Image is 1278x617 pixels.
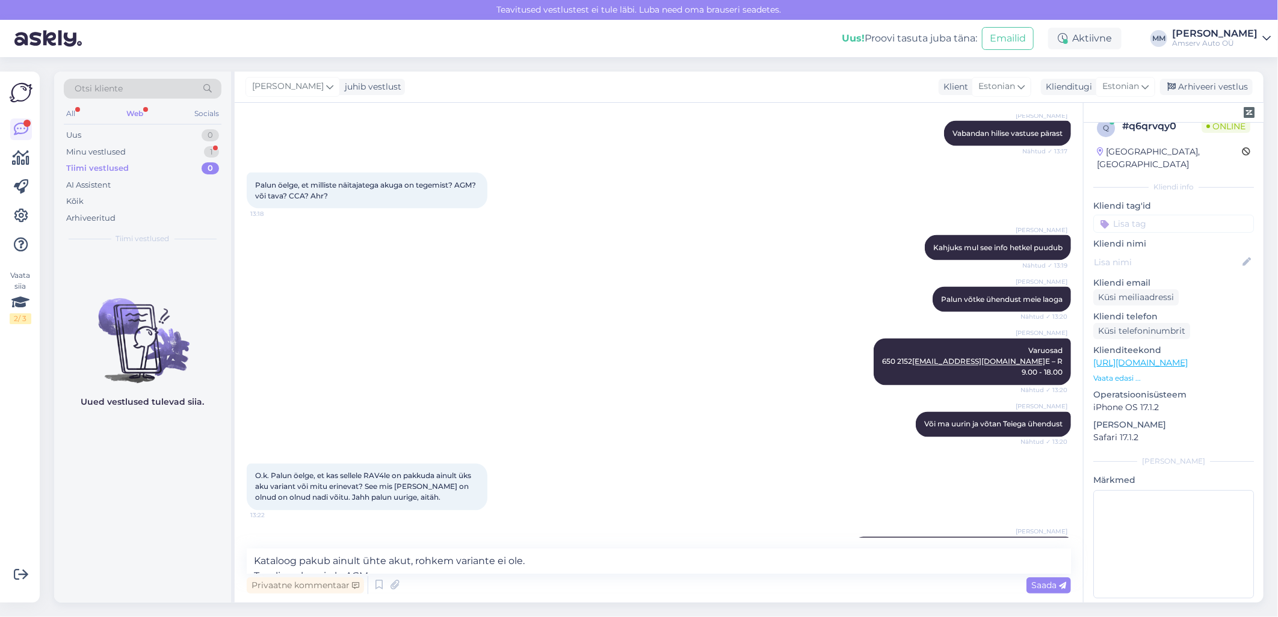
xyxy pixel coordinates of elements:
div: 2 / 3 [10,313,31,324]
p: Kliendi nimi [1093,238,1254,250]
div: Arhiveeri vestlus [1160,79,1253,95]
p: Kliendi tag'id [1093,200,1254,212]
img: zendesk [1244,107,1255,118]
div: [PERSON_NAME] [1172,29,1258,38]
span: Palun öelge, et milliste näitajatega akuga on tegemist? AGM? või tava? CCA? Ahr? [255,180,478,200]
img: Askly Logo [10,81,32,104]
div: juhib vestlust [340,81,401,93]
div: Privaatne kommentaar [247,577,364,594]
img: No chats [54,277,231,385]
div: 0 [202,129,219,141]
span: Estonian [978,80,1015,93]
div: MM [1150,30,1167,47]
span: Vabandan hilise vastuse pärast [952,129,1063,138]
div: Küsi meiliaadressi [1093,289,1179,305]
span: [PERSON_NAME] [1016,226,1067,235]
span: Nähtud ✓ 13:20 [1020,313,1067,322]
span: [PERSON_NAME] [1016,277,1067,286]
span: Estonian [1102,80,1139,93]
span: Palun võtke ühendust meie laoga [941,295,1063,304]
p: Klienditeekond [1093,344,1254,357]
p: Operatsioonisüsteem [1093,388,1254,401]
div: Minu vestlused [66,146,126,158]
div: AI Assistent [66,179,111,191]
div: 0 [202,162,219,174]
div: Socials [192,106,221,121]
input: Lisa nimi [1094,256,1240,269]
p: Kliendi telefon [1093,310,1254,323]
div: Kõik [66,195,84,207]
div: [PERSON_NAME] [1093,456,1254,467]
p: Uued vestlused tulevad siia. [81,396,205,408]
a: [URL][DOMAIN_NAME] [1093,357,1188,368]
span: Kahjuks mul see info hetkel puudub [933,243,1063,252]
span: Nähtud ✓ 13:20 [1020,386,1067,395]
span: Nähtud ✓ 13:20 [1020,438,1067,447]
div: Uus [66,129,81,141]
span: 13:18 [250,209,295,218]
span: O.k. Palun öelge, et kas sellele RAV4le on pakkuda ainult üks aku variant või mitu erinevat? See ... [255,471,473,502]
div: Aktiivne [1048,28,1122,49]
span: Nähtud ✓ 13:17 [1022,147,1067,156]
div: Web [124,106,146,121]
div: [GEOGRAPHIC_DATA], [GEOGRAPHIC_DATA] [1097,146,1242,171]
div: All [64,106,78,121]
div: Küsi telefoninumbrit [1093,323,1190,339]
span: Saada [1031,580,1066,591]
div: # q6qrvqy0 [1122,119,1202,134]
b: Uus! [842,32,865,44]
div: 1 [204,146,219,158]
p: [PERSON_NAME] [1093,419,1254,431]
span: Online [1202,120,1250,133]
div: Kliendi info [1093,182,1254,192]
span: [PERSON_NAME] [1016,527,1067,536]
span: Tiimi vestlused [116,233,170,244]
div: Klienditugi [1041,81,1092,93]
p: Kliendi email [1093,277,1254,289]
span: q [1103,123,1109,132]
div: Klient [939,81,968,93]
span: Või ma uurin ja võtan Teiega ühendust [924,420,1063,429]
div: Proovi tasuta juba täna: [842,31,977,46]
span: Varuosad 650 2152 E – R 9.00 - 18.00 [882,346,1063,377]
span: [PERSON_NAME] [1016,402,1067,411]
input: Lisa tag [1093,215,1254,233]
p: Vaata edasi ... [1093,373,1254,384]
button: Emailid [982,27,1034,50]
p: iPhone OS 17.1.2 [1093,401,1254,414]
span: Otsi kliente [75,82,123,95]
span: [PERSON_NAME] [1016,111,1067,120]
p: Märkmed [1093,474,1254,487]
a: [EMAIL_ADDRESS][DOMAIN_NAME] [912,357,1045,366]
div: Tiimi vestlused [66,162,129,174]
span: Nähtud ✓ 13:19 [1022,261,1067,270]
a: [PERSON_NAME]Amserv Auto OÜ [1172,29,1271,48]
p: Safari 17.1.2 [1093,431,1254,444]
span: 13:22 [250,511,295,520]
div: Vaata siia [10,270,31,324]
div: Amserv Auto OÜ [1172,38,1258,48]
span: [PERSON_NAME] [252,80,324,93]
span: [PERSON_NAME] [1016,329,1067,338]
div: Arhiveeritud [66,212,116,224]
